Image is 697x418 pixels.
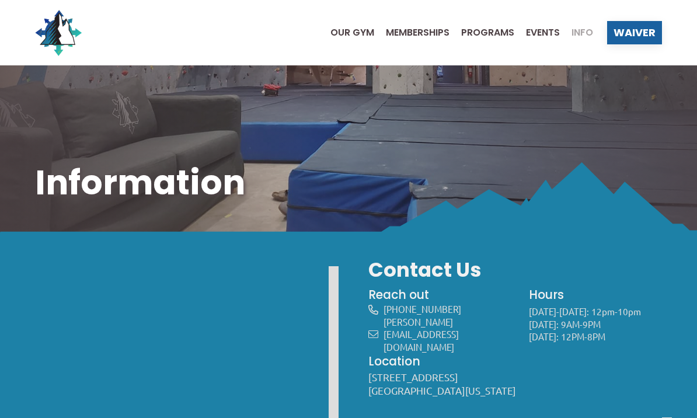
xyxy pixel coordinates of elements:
[560,28,593,37] a: Info
[368,353,662,370] h4: Location
[386,28,449,37] span: Memberships
[368,256,662,284] h3: Contact Us
[614,27,656,38] span: Waiver
[449,28,514,37] a: Programs
[384,304,461,315] a: [PHONE_NUMBER]
[330,28,374,37] span: Our Gym
[368,287,510,304] h4: Reach out
[529,287,662,304] h4: Hours
[384,316,459,353] a: [PERSON_NAME][EMAIL_ADDRESS][DOMAIN_NAME]
[319,28,374,37] a: Our Gym
[368,371,516,397] a: [STREET_ADDRESS][GEOGRAPHIC_DATA][US_STATE]
[461,28,514,37] span: Programs
[607,21,662,44] a: Waiver
[374,28,449,37] a: Memberships
[529,305,662,343] p: [DATE]-[DATE]: 12pm-10pm [DATE]: 9AM-9PM [DATE]: 12PM-8PM
[514,28,560,37] a: Events
[571,28,593,37] span: Info
[526,28,560,37] span: Events
[35,9,82,56] img: North Wall Logo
